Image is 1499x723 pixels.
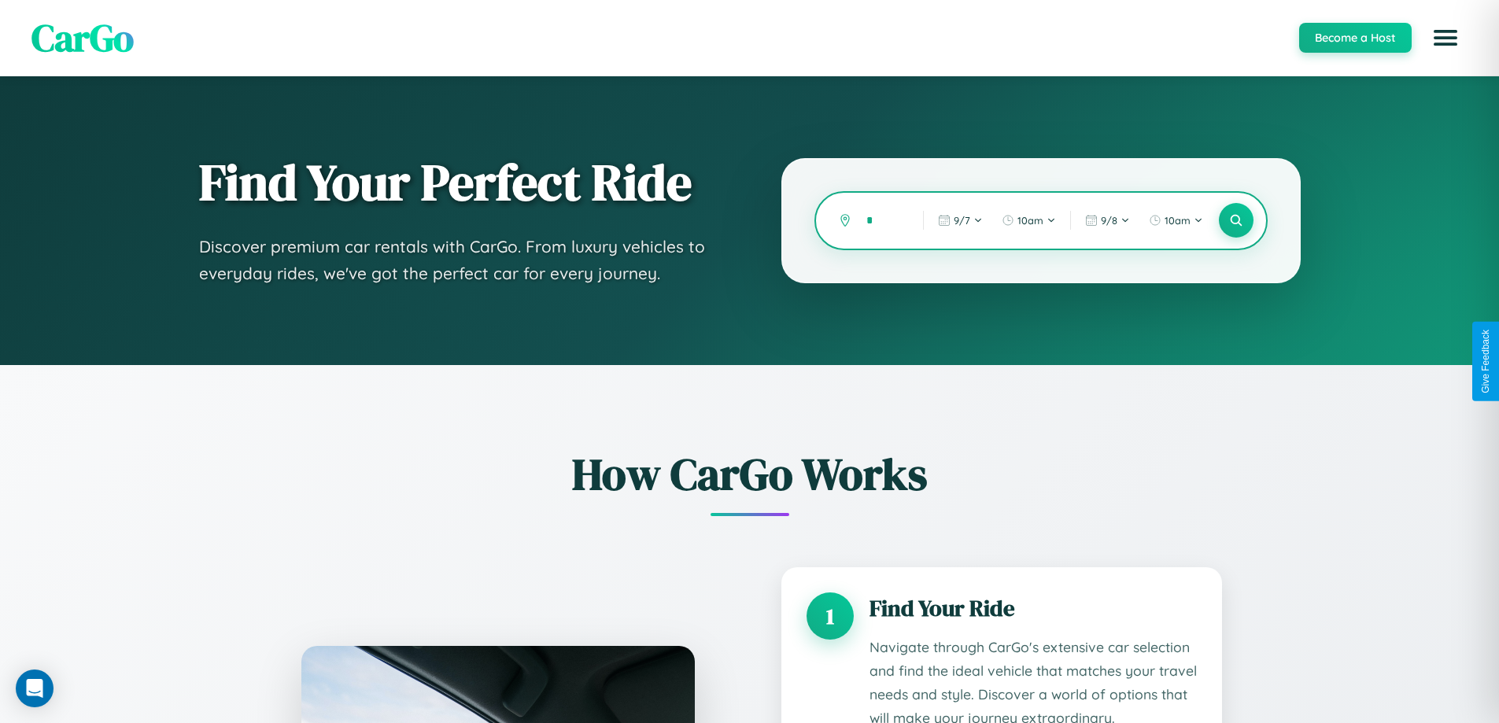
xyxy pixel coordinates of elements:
h1: Find Your Perfect Ride [199,155,718,210]
button: 9/8 [1077,208,1138,233]
span: 10am [1165,214,1191,227]
span: 9 / 7 [954,214,970,227]
button: 10am [994,208,1064,233]
div: Open Intercom Messenger [16,670,54,707]
p: Discover premium car rentals with CarGo. From luxury vehicles to everyday rides, we've got the pe... [199,234,718,286]
span: 10am [1017,214,1043,227]
div: Give Feedback [1480,330,1491,393]
span: 9 / 8 [1101,214,1117,227]
button: 9/7 [930,208,991,233]
button: Open menu [1423,16,1468,60]
button: 10am [1141,208,1211,233]
span: CarGo [31,12,134,64]
div: 1 [807,592,854,640]
h2: How CarGo Works [278,444,1222,504]
button: Become a Host [1299,23,1412,53]
h3: Find Your Ride [869,592,1197,624]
